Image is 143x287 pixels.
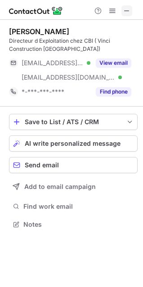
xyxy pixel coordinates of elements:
[9,218,138,231] button: Notes
[9,37,138,53] div: Directeur d Exploitation chez CBI ( Vinci Construction [GEOGRAPHIC_DATA])
[9,157,138,173] button: Send email
[9,135,138,152] button: AI write personalized message
[9,114,138,130] button: save-profile-one-click
[25,118,122,126] div: Save to List / ATS / CRM
[24,183,96,190] span: Add to email campaign
[96,87,131,96] button: Reveal Button
[9,179,138,195] button: Add to email campaign
[23,202,134,211] span: Find work email
[9,200,138,213] button: Find work email
[96,58,131,67] button: Reveal Button
[23,220,134,229] span: Notes
[25,161,59,169] span: Send email
[9,27,69,36] div: [PERSON_NAME]
[25,140,121,147] span: AI write personalized message
[22,59,84,67] span: [EMAIL_ADDRESS][DOMAIN_NAME]
[22,73,115,81] span: [EMAIL_ADDRESS][DOMAIN_NAME]
[9,5,63,16] img: ContactOut v5.3.10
